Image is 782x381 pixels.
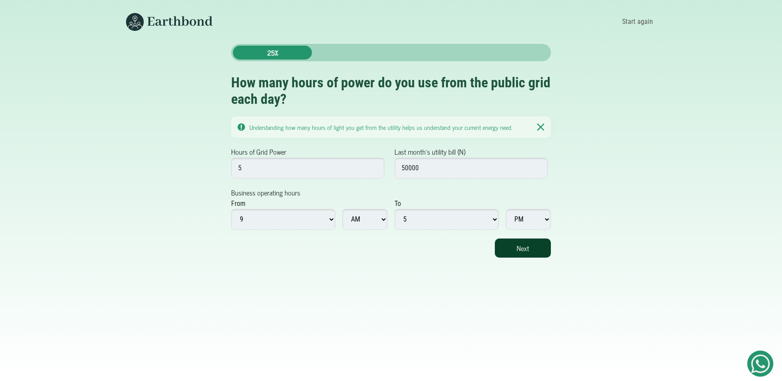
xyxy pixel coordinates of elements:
button: Next [495,239,551,258]
div: 25% [233,46,312,60]
label: Business operating hours [231,187,300,198]
input: 15000 [394,158,548,179]
small: Understanding how many hours of light you get from the utility helps us understand your current e... [249,122,512,132]
label: Last month's utility bill (N) [394,146,465,157]
a: Start again [619,14,656,29]
img: Get Started On Earthbond Via Whatsapp [751,354,770,373]
h2: How many hours of power do you use from the public grid each day? [231,74,551,108]
div: From [231,199,245,209]
img: Notication Pane Caution Icon [238,123,245,131]
input: 5 [231,158,384,179]
img: Earthbond's long logo for desktop view [126,13,213,31]
img: Notication Pane Close Icon [537,123,544,131]
label: Hours of Grid Power [231,146,286,157]
div: To [394,199,401,209]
